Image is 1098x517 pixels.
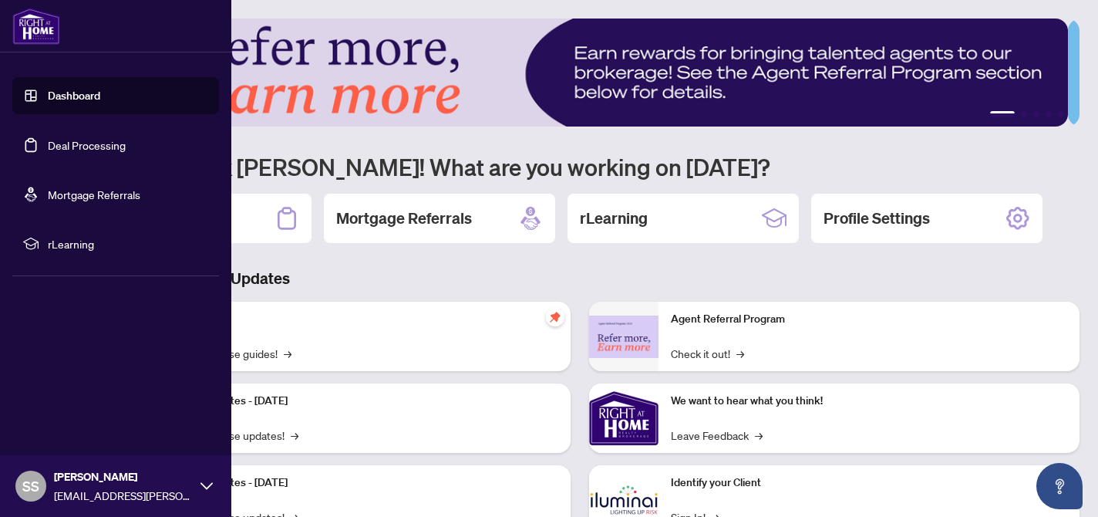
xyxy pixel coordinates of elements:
span: SS [22,475,39,497]
button: 3 [1033,111,1039,117]
p: Platform Updates - [DATE] [162,393,558,410]
span: rLearning [48,235,208,252]
button: 5 [1058,111,1064,117]
a: Dashboard [48,89,100,103]
a: Mortgage Referrals [48,188,140,201]
h2: Profile Settings [823,208,930,229]
p: Agent Referral Program [671,311,1067,328]
span: → [291,427,298,444]
a: Check it out!→ [671,345,744,362]
img: We want to hear what you think! [589,384,658,453]
a: Leave Feedback→ [671,427,763,444]
button: 4 [1046,111,1052,117]
span: → [284,345,291,362]
button: 1 [990,111,1015,117]
span: → [755,427,763,444]
p: Self-Help [162,311,558,328]
p: We want to hear what you think! [671,393,1067,410]
span: [EMAIL_ADDRESS][PERSON_NAME][DOMAIN_NAME] [54,487,193,504]
h2: Mortgage Referrals [336,208,472,229]
img: logo [12,8,60,45]
button: Open asap [1036,463,1083,509]
img: Agent Referral Program [589,316,658,358]
button: 2 [1021,111,1027,117]
h1: Welcome back [PERSON_NAME]! What are you working on [DATE]? [80,152,1079,181]
a: Deal Processing [48,138,126,152]
p: Identify your Client [671,475,1067,492]
span: → [736,345,744,362]
span: pushpin [546,308,564,326]
h3: Brokerage & Industry Updates [80,268,1079,289]
span: [PERSON_NAME] [54,468,193,485]
p: Platform Updates - [DATE] [162,475,558,492]
h2: rLearning [580,208,648,229]
img: Slide 0 [80,19,1068,127]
